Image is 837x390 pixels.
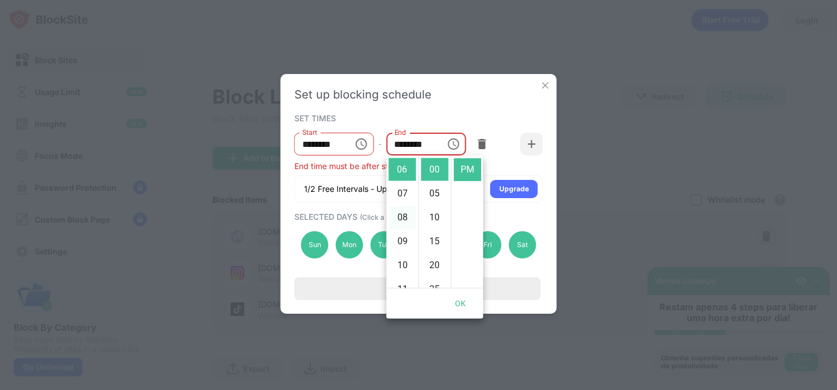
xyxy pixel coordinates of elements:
li: 6 hours [389,158,416,181]
button: OK [442,293,479,314]
div: End time must be after start time [294,161,543,171]
button: Choose time, selected time is 6:00 PM [442,133,465,155]
li: 10 hours [389,254,416,277]
ul: Select hours [387,156,419,288]
div: Sun [301,231,329,258]
div: Mon [335,231,363,258]
li: 9 hours [389,230,416,253]
div: - [378,138,381,150]
li: 0 minutes [421,158,449,181]
span: (Click a day to deactivate) [360,213,444,221]
ul: Select minutes [419,156,451,288]
div: SELECTED DAYS [294,212,540,221]
div: Tue [370,231,397,258]
li: 5 minutes [421,182,449,205]
button: Choose time, selected time is 7:00 PM [350,133,372,155]
label: End [394,128,406,137]
label: Start [302,128,317,137]
li: 10 minutes [421,206,449,229]
li: 11 hours [389,278,416,301]
div: Upgrade [499,183,529,195]
div: Sat [508,231,536,258]
div: Fri [474,231,502,258]
div: SET TIMES [294,113,540,122]
li: PM [454,158,481,181]
li: 15 minutes [421,230,449,253]
li: 20 minutes [421,254,449,277]
ul: Select meridiem [451,156,483,288]
li: 7 hours [389,182,416,205]
div: Set up blocking schedule [294,88,543,101]
img: x-button.svg [540,80,551,91]
li: 25 minutes [421,278,449,301]
li: 8 hours [389,206,416,229]
div: 1/2 Free Intervals - Upgrade for 5 intervals [304,183,462,195]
